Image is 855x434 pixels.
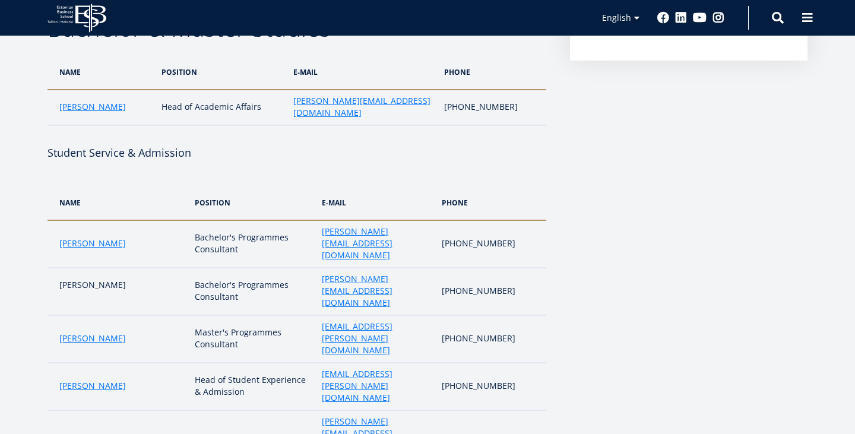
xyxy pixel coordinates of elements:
[436,220,546,268] td: [PHONE_NUMBER]
[712,12,724,24] a: Instagram
[322,273,429,309] a: [PERSON_NAME][EMAIL_ADDRESS][DOMAIN_NAME]
[436,315,546,363] td: [PHONE_NUMBER]
[189,315,316,363] td: Master's Programmes Consultant
[675,12,687,24] a: Linkedin
[322,321,429,356] a: [EMAIL_ADDRESS][PERSON_NAME][DOMAIN_NAME]
[436,268,546,315] td: [PHONE_NUMBER]
[322,226,429,261] a: [PERSON_NAME][EMAIL_ADDRESS][DOMAIN_NAME]
[189,363,316,410] td: Head of Student Experience & Admission
[47,144,546,161] h4: Student Service & Admission
[606,25,639,37] a: Senate
[47,268,189,315] td: [PERSON_NAME]
[316,185,435,220] th: e-MAIL
[156,55,287,90] th: POSITION
[59,332,126,344] a: [PERSON_NAME]
[59,380,126,392] a: [PERSON_NAME]
[322,368,429,404] a: [EMAIL_ADDRESS][PERSON_NAME][DOMAIN_NAME]
[293,95,432,119] a: [PERSON_NAME][EMAIL_ADDRESS][DOMAIN_NAME]
[436,185,546,220] th: PHONE
[59,101,126,113] a: [PERSON_NAME]
[189,220,316,268] td: Bachelor's Programmes Consultant
[47,185,189,220] th: NAME
[287,55,438,90] th: e-MAIL
[156,90,287,125] td: Head of Academic Affairs
[47,13,546,43] h2: Bachelor & Master Studies
[47,55,156,90] th: NAME
[438,55,546,90] th: PHONE
[438,90,546,125] td: [PHONE_NUMBER]
[657,12,669,24] a: Facebook
[442,380,534,392] p: [PHONE_NUMBER]
[59,237,126,249] a: [PERSON_NAME]
[189,185,316,220] th: POSITION
[693,12,707,24] a: Youtube
[189,268,316,315] td: Bachelor's Programmes Consultant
